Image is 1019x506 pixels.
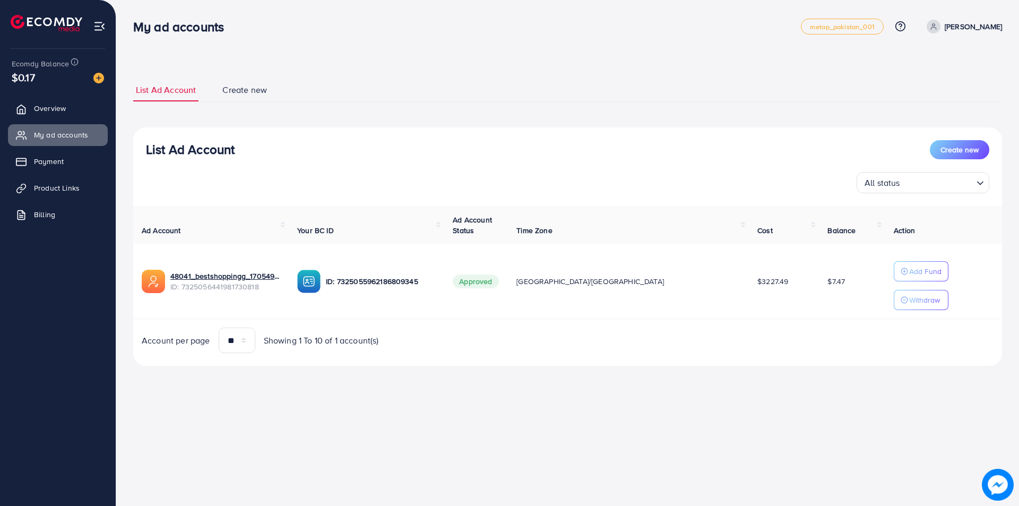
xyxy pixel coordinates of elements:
img: ic-ads-acc.e4c84228.svg [142,270,165,293]
img: ic-ba-acc.ded83a64.svg [297,270,321,293]
span: $7.47 [827,276,845,287]
a: Payment [8,151,108,172]
span: My ad accounts [34,130,88,140]
span: Cost [757,225,773,236]
a: [PERSON_NAME] [922,20,1002,33]
span: Your BC ID [297,225,334,236]
a: Product Links [8,177,108,199]
span: Create new [222,84,267,96]
span: Account per page [142,335,210,347]
span: Overview [34,103,66,114]
span: $0.17 [12,70,35,85]
span: List Ad Account [136,84,196,96]
p: Add Fund [909,265,942,278]
span: Showing 1 To 10 of 1 account(s) [264,335,379,347]
span: Product Links [34,183,80,193]
span: $3227.49 [757,276,788,287]
p: [PERSON_NAME] [945,20,1002,33]
a: metap_pakistan_001 [801,19,884,35]
img: logo [11,15,82,31]
span: Billing [34,209,55,220]
a: My ad accounts [8,124,108,145]
span: Ecomdy Balance [12,58,69,69]
div: <span class='underline'>48041_bestshoppingg_1705497623891</span></br>7325056441981730818 [170,271,280,293]
span: [GEOGRAPHIC_DATA]/[GEOGRAPHIC_DATA] [516,276,664,287]
a: Overview [8,98,108,119]
span: ID: 7325056441981730818 [170,281,280,292]
img: image [93,73,104,83]
p: Withdraw [909,294,940,306]
button: Withdraw [894,290,948,310]
span: metap_pakistan_001 [810,23,875,30]
span: All status [862,175,902,191]
div: Search for option [857,172,989,193]
p: ID: 7325055962186809345 [326,275,436,288]
span: Ad Account [142,225,181,236]
span: Time Zone [516,225,552,236]
span: Balance [827,225,856,236]
span: Create new [940,144,979,155]
input: Search for option [903,173,972,191]
button: Create new [930,140,989,159]
a: 48041_bestshoppingg_1705497623891 [170,271,280,281]
img: image [982,469,1014,501]
span: Payment [34,156,64,167]
a: Billing [8,204,108,225]
h3: My ad accounts [133,19,232,35]
span: Action [894,225,915,236]
h3: List Ad Account [146,142,235,157]
span: Approved [453,275,498,288]
button: Add Fund [894,261,948,281]
span: Ad Account Status [453,215,492,236]
img: menu [93,20,106,32]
